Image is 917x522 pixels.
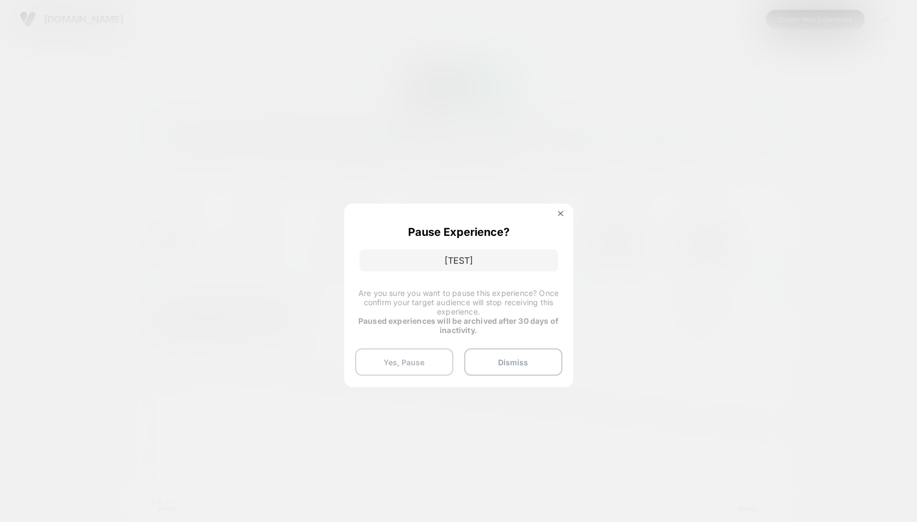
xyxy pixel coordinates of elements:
button: Yes, Pause [355,348,453,376]
button: Dismiss [464,348,562,376]
strong: Paused experiences will be archived after 30 days of inactivity. [358,316,559,335]
p: [TEST] [359,250,558,271]
p: Pause Experience? [408,226,510,239]
span: Are you sure you want to pause this experience? Once confirm your target audience will stop recei... [358,288,559,316]
img: close [558,211,564,216]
